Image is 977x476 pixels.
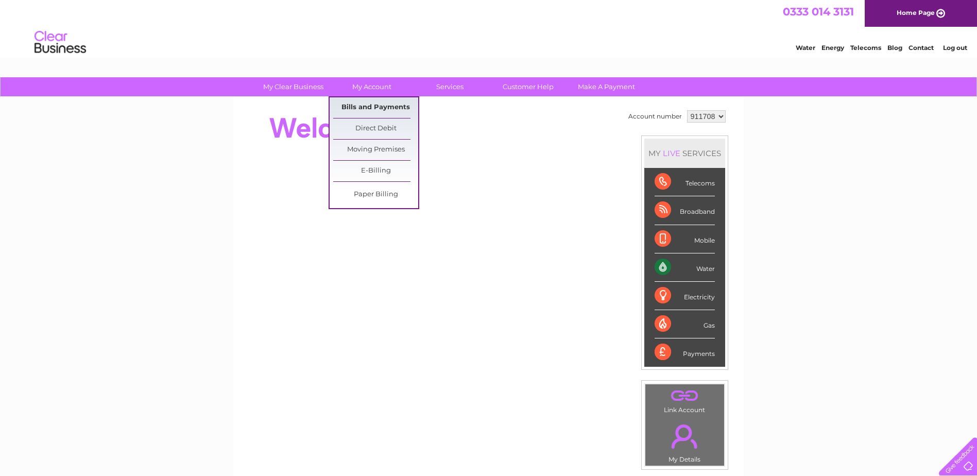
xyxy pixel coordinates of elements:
[655,253,715,282] div: Water
[655,168,715,196] div: Telecoms
[333,140,418,160] a: Moving Premises
[655,310,715,338] div: Gas
[661,148,682,158] div: LIVE
[655,196,715,225] div: Broadband
[333,118,418,139] a: Direct Debit
[943,44,967,52] a: Log out
[626,108,684,125] td: Account number
[909,44,934,52] a: Contact
[645,384,725,416] td: Link Account
[645,416,725,466] td: My Details
[333,97,418,118] a: Bills and Payments
[850,44,881,52] a: Telecoms
[564,77,649,96] a: Make A Payment
[887,44,902,52] a: Blog
[333,161,418,181] a: E-Billing
[648,418,722,454] a: .
[783,5,854,18] a: 0333 014 3131
[655,338,715,366] div: Payments
[486,77,571,96] a: Customer Help
[251,77,336,96] a: My Clear Business
[34,27,87,58] img: logo.png
[648,387,722,405] a: .
[329,77,414,96] a: My Account
[246,6,732,50] div: Clear Business is a trading name of Verastar Limited (registered in [GEOGRAPHIC_DATA] No. 3667643...
[821,44,844,52] a: Energy
[655,282,715,310] div: Electricity
[796,44,815,52] a: Water
[644,139,725,168] div: MY SERVICES
[655,225,715,253] div: Mobile
[407,77,492,96] a: Services
[333,184,418,205] a: Paper Billing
